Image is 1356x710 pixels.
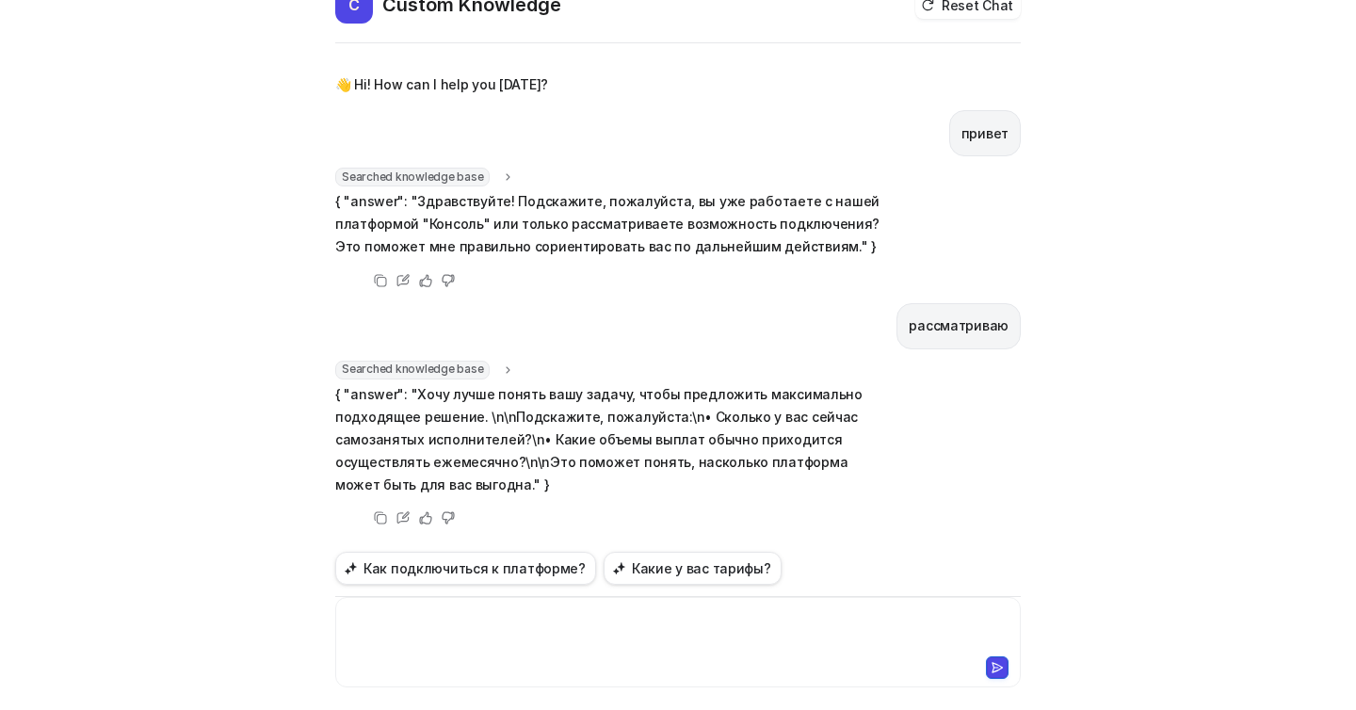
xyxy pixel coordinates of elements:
[335,73,548,96] p: 👋 Hi! How can I help you [DATE]?
[335,552,596,585] button: Как подключиться к платформе?
[335,383,886,496] p: { "answer": "Хочу лучше понять вашу задачу, чтобы предложить максимально подходящее решение. \n\n...
[909,315,1009,337] p: рассматриваю
[961,122,1009,145] p: привет
[335,168,490,186] span: Searched knowledge base
[604,552,782,585] button: Какие у вас тарифы?
[335,190,886,258] p: { "answer": "Здравствуйте! Подскажите, пожалуйста, вы уже работаете с нашей платформой "Консоль" ...
[335,361,490,379] span: Searched knowledge base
